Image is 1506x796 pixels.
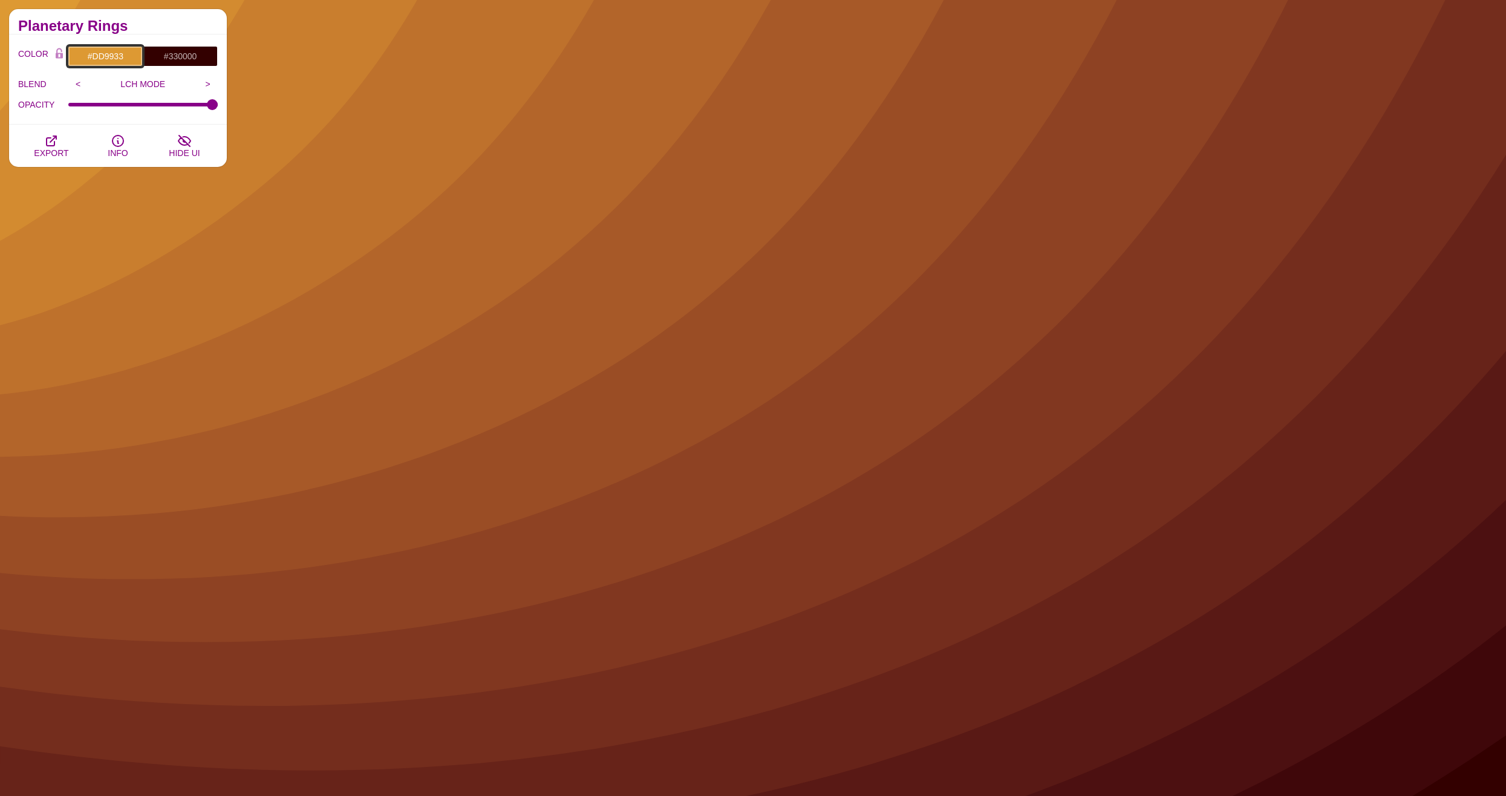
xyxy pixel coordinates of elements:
[85,125,151,167] button: INFO
[151,125,218,167] button: HIDE UI
[18,46,50,67] label: COLOR
[18,97,68,113] label: OPACITY
[108,148,128,158] span: INFO
[68,75,88,93] input: <
[18,76,68,92] label: BLEND
[50,46,68,63] button: Color Lock
[18,21,218,31] h2: Planetary Rings
[198,75,218,93] input: >
[169,148,200,158] span: HIDE UI
[88,79,198,89] p: LCH MODE
[18,125,85,167] button: EXPORT
[34,148,68,158] span: EXPORT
